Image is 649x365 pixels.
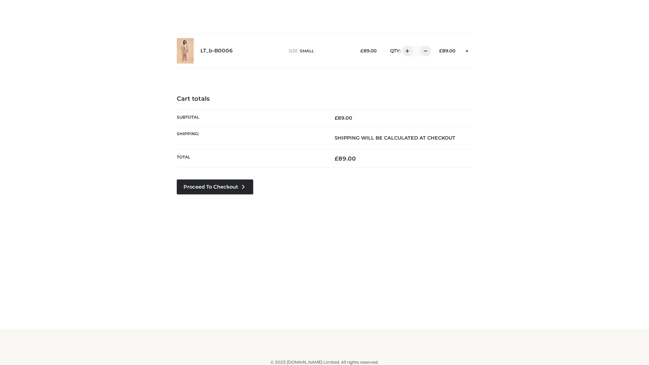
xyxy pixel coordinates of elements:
[360,48,377,53] bdi: 89.00
[200,48,233,54] a: LT_b-B0006
[300,48,314,53] span: SMALL
[177,150,324,168] th: Total
[289,48,350,54] p: size :
[177,179,253,194] a: Proceed to Checkout
[439,48,455,53] bdi: 89.00
[462,46,472,54] a: Remove this item
[177,126,324,149] th: Shipping:
[335,115,338,121] span: £
[335,155,338,162] span: £
[335,155,356,162] bdi: 89.00
[177,38,194,64] img: LT_b-B0006 - SMALL
[439,48,442,53] span: £
[335,135,455,141] strong: Shipping will be calculated at checkout
[177,109,324,126] th: Subtotal
[177,95,472,103] h4: Cart totals
[383,46,429,56] div: QTY:
[360,48,363,53] span: £
[335,115,352,121] bdi: 89.00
